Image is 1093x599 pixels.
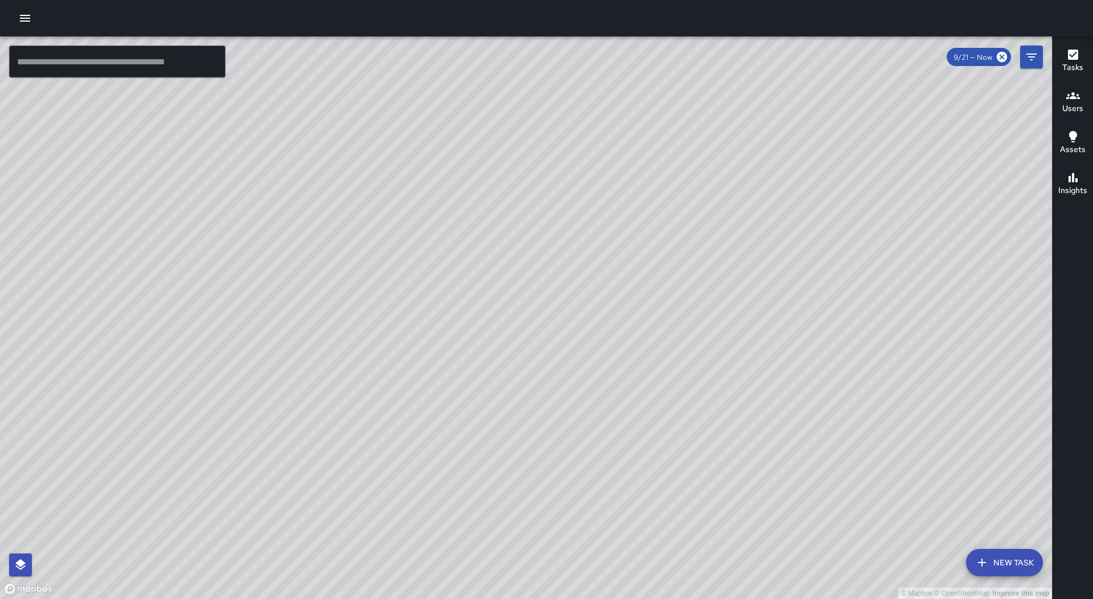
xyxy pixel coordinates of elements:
[1053,41,1093,82] button: Tasks
[1053,164,1093,205] button: Insights
[1062,61,1083,74] h6: Tasks
[1020,46,1043,68] button: Filters
[966,549,1043,576] button: New Task
[1062,102,1083,115] h6: Users
[1058,184,1087,197] h6: Insights
[1053,82,1093,123] button: Users
[947,52,999,62] span: 9/21 — Now
[1053,123,1093,164] button: Assets
[1060,143,1086,156] h6: Assets
[947,48,1011,66] div: 9/21 — Now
